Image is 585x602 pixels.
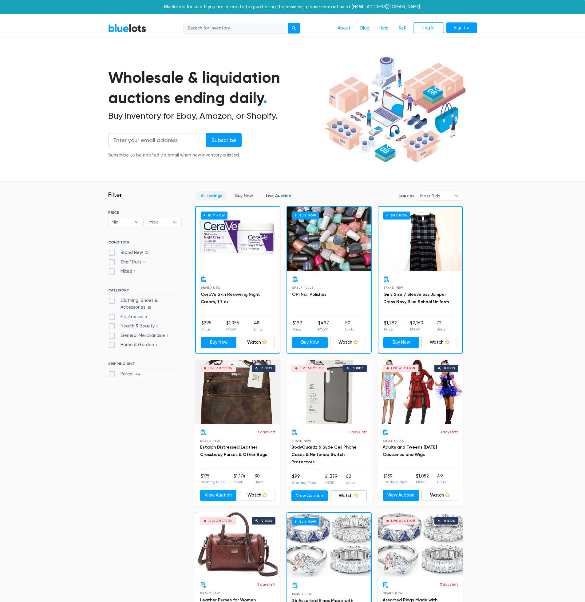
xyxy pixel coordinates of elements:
[141,260,148,265] span: 11
[154,343,159,348] span: 1
[239,337,275,348] a: Watch
[292,592,312,596] span: Brand New
[108,268,137,275] label: Mixed
[108,332,170,339] label: General Merchandise
[143,315,149,320] span: 8
[383,592,403,595] span: Brand New
[383,479,408,485] p: Starting Price
[421,490,458,501] a: Watch
[196,191,227,200] a: All Listings
[291,445,357,465] a: BodyGuardz & Syde Cell Phone Cases & Nintendo Switch Protectors
[108,152,242,159] div: Subscribe to be notified via email when new inventory is listed.
[322,54,468,166] img: hero-ee84e7d0318cb26816c560f6b4441b76977f77a177738b4e94f68c95b2b83dbb.png
[440,429,458,435] p: 3 days left
[325,480,338,485] p: MSRP
[437,327,445,332] p: Units
[318,320,329,332] li: $497
[325,473,338,485] li: $1,379
[230,191,258,200] a: Buy Now
[391,519,415,522] div: Live Auction
[108,297,182,311] label: Clothing, Shoes & Accessories
[345,327,354,332] p: Units
[257,429,275,435] p: 3 days left
[195,512,280,577] a: Live Auction 0 bids
[383,490,419,501] a: View Auction
[292,480,316,485] p: Starting Price
[234,473,246,485] li: $1,174
[168,217,181,227] b: ▾
[355,22,374,34] a: Blog
[108,67,322,108] h1: Wholesale & liquidation auctions ending daily
[143,251,151,255] span: 32
[384,320,397,332] li: $1,282
[195,360,280,424] a: Live Auction 0 bids
[300,367,324,370] div: Live Auction
[291,439,311,442] span: Brand New
[421,337,457,348] a: Watch
[206,133,242,147] input: Subscribe
[437,473,446,485] li: 49
[108,288,182,295] h6: CATEGORY
[108,314,149,320] label: Electronics
[200,439,220,442] span: Brand New
[383,292,449,304] a: Girls Size 7 Sleeveless Jumper Dress Navy Blue School Uniform
[349,429,367,435] p: 3 days left
[254,327,263,332] p: Units
[398,193,414,199] label: Sort By
[108,249,151,256] label: Brand New
[149,217,170,227] span: Max
[346,480,354,485] p: Units
[293,320,302,332] li: $199
[201,337,237,348] a: Buy Now
[410,320,423,332] li: $2,160
[410,327,423,332] p: MSRP
[292,473,316,485] li: $99
[383,286,403,289] span: Brand New
[130,217,143,227] b: ▾
[292,292,326,297] a: OPI Nail Polishes
[292,286,314,289] span: Shelf Pulls
[201,212,227,219] h6: Buy Now
[108,24,146,33] a: BlueLots
[384,327,397,332] p: Price
[330,337,366,348] a: Watch
[391,367,415,370] div: Live Auction
[201,473,225,485] li: $175
[383,473,408,485] li: $139
[201,286,221,289] span: Brand New
[345,320,354,332] li: 50
[346,473,354,485] li: 62
[200,592,220,595] span: Brand New
[184,23,288,34] input: Search for inventory
[196,207,280,271] a: Buy Now
[208,519,233,522] div: Live Auction
[239,490,275,501] a: Watch
[108,111,322,121] h2: Buy inventory for Ebay, Amazon, or Shopify.
[383,212,410,219] h6: Buy Now
[108,210,182,215] h6: PRICE
[255,479,263,485] p: Units
[200,490,237,501] a: View Auction
[353,367,364,370] div: 0 bids
[165,334,170,339] span: 1
[208,367,233,370] div: Live Auction
[444,367,455,370] div: 0 bids
[330,490,367,501] a: Watch
[333,22,355,34] a: About
[416,479,429,485] p: MSRP
[437,479,446,485] p: Units
[263,89,267,107] span: .
[383,445,437,457] a: Adults and Tweens [DATE] Costumes and Wigs
[255,473,263,485] li: 30
[416,473,429,485] li: $1,052
[292,337,328,348] a: Buy Now
[383,439,404,442] span: Shelf Pulls
[287,360,372,424] a: Live Auction 0 bids
[108,133,207,147] input: Enter your email address
[261,519,272,522] div: 0 bids
[133,372,142,377] span: 44
[291,490,328,501] a: View Auction
[108,362,182,368] h6: SHIPPING UNIT
[200,445,267,457] a: Estalon Distressed Leather Crossbody Purses & Other Bags
[226,320,239,332] li: $1,055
